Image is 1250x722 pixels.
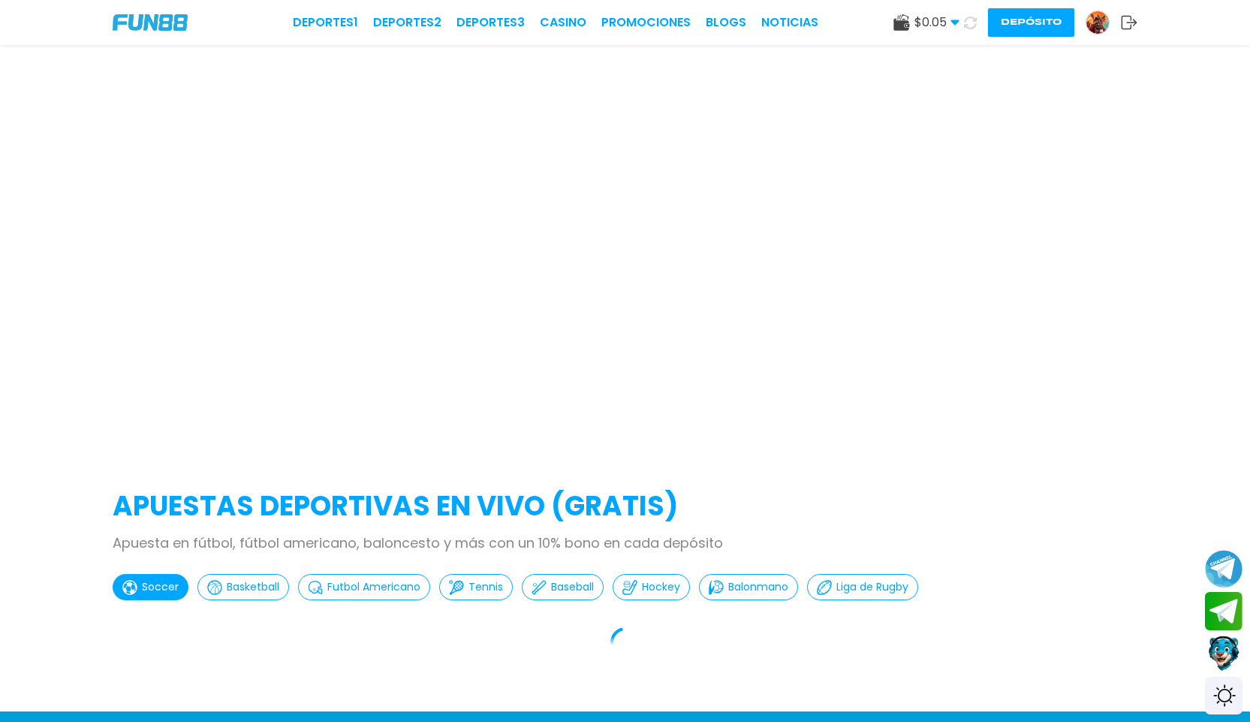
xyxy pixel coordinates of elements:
p: Apuesta en fútbol, fútbol americano, baloncesto y más con un 10% bono en cada depósito [113,533,1137,553]
button: Balonmano [699,574,798,600]
a: Promociones [601,14,691,32]
a: Avatar [1086,11,1121,35]
span: $ 0.05 [914,14,959,32]
button: Liga de Rugby [807,574,918,600]
button: Depósito [988,8,1074,37]
p: Liga de Rugby [836,579,908,595]
a: BLOGS [706,14,746,32]
h2: APUESTAS DEPORTIVAS EN VIVO (gratis) [113,486,1137,527]
button: Baseball [522,574,604,600]
a: Deportes2 [373,14,441,32]
button: Tennis [439,574,513,600]
a: CASINO [540,14,586,32]
button: Join telegram [1205,592,1242,631]
p: Baseball [551,579,594,595]
a: Deportes1 [293,14,358,32]
button: Contact customer service [1205,634,1242,673]
p: Tennis [468,579,503,595]
button: Futbol Americano [298,574,430,600]
p: Hockey [642,579,680,595]
img: Avatar [1086,11,1109,34]
button: Basketball [197,574,289,600]
img: Company Logo [113,14,188,31]
p: Basketball [227,579,279,595]
p: Futbol Americano [327,579,420,595]
a: NOTICIAS [761,14,818,32]
button: Soccer [113,574,188,600]
button: Hockey [613,574,690,600]
a: Deportes3 [456,14,525,32]
button: Join telegram channel [1205,549,1242,588]
p: Balonmano [728,579,788,595]
div: Switch theme [1205,677,1242,714]
p: Soccer [142,579,179,595]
